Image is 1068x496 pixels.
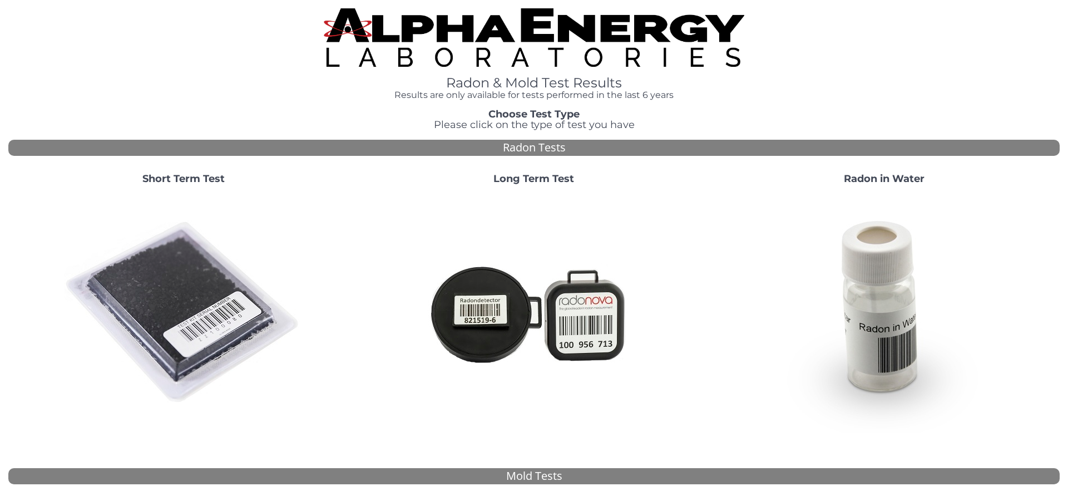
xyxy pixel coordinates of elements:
strong: Long Term Test [493,173,574,185]
strong: Radon in Water [844,173,924,185]
img: TightCrop.jpg [324,8,744,67]
h1: Radon & Mold Test Results [324,76,744,90]
span: Please click on the type of test you have [434,119,635,131]
img: ShortTerm.jpg [64,193,303,433]
h4: Results are only available for tests performed in the last 6 years [324,90,744,100]
strong: Short Term Test [142,173,225,185]
strong: Choose Test Type [488,108,580,120]
img: RadoninWater.jpg [765,193,1004,433]
img: Radtrak2vsRadtrak3.jpg [414,193,654,433]
div: Radon Tests [8,140,1060,156]
div: Mold Tests [8,468,1060,484]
